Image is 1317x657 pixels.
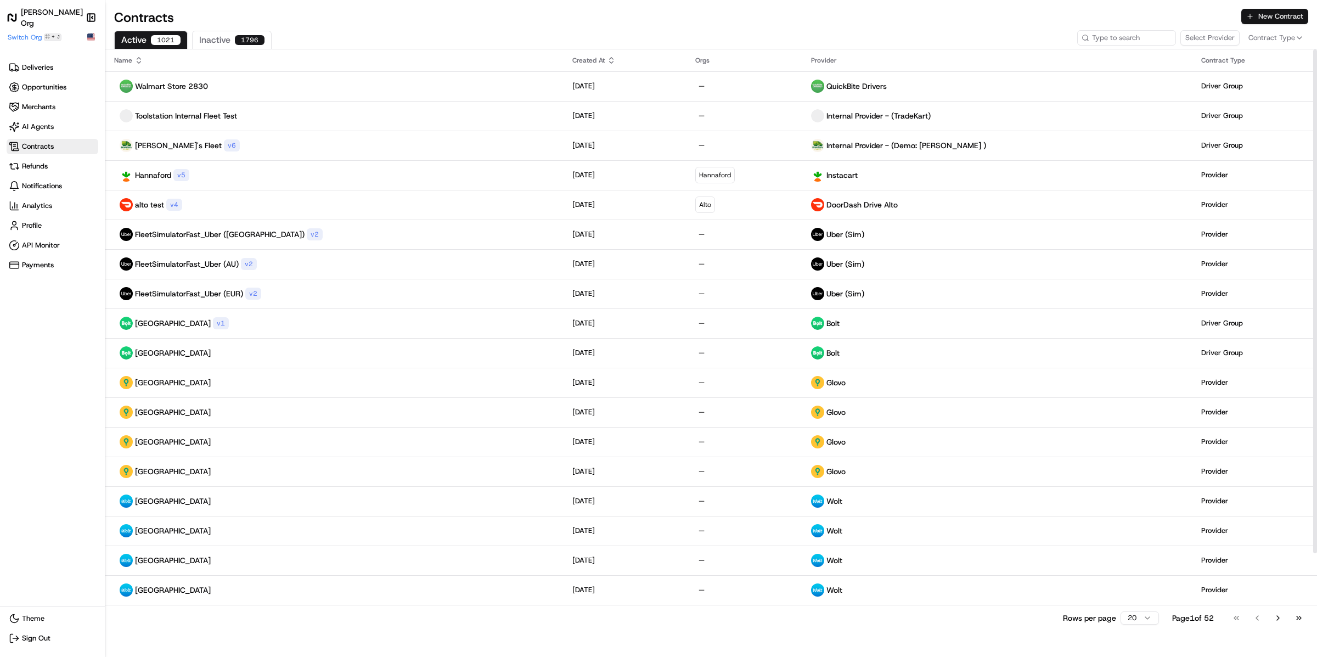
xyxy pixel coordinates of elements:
[572,259,595,269] p: [DATE]
[811,169,824,182] img: instacart_logo.png
[7,178,98,194] a: Notifications
[7,611,98,626] button: Theme
[120,317,133,330] img: profile_nash_internal_fleet_org_dXhiQN.png
[826,347,840,358] p: Bolt
[699,141,793,150] p: —
[120,376,133,389] img: glovo_logo.png
[811,80,824,93] img: 6f7be752-d91c-4f0f-bd1a-6966931c71a3.jpg
[572,555,595,565] p: [DATE]
[811,317,824,330] img: profile_nash_internal_fleet_org_dXhiQN.png
[135,199,164,210] p: alto test
[7,80,98,95] a: Opportunities
[811,495,824,508] img: Wolt-app-icon-2019.png
[572,56,678,65] div: Created At
[572,496,595,506] p: [DATE]
[7,238,98,253] a: API Monitor
[21,7,83,29] h1: [PERSON_NAME] Org
[120,435,133,448] img: glovo_logo.png
[699,496,793,506] p: —
[1201,111,1243,121] p: Driver Group
[1248,33,1295,43] span: Contract Type
[7,257,98,273] a: Payments
[22,122,54,132] span: AI Agents
[8,33,61,42] button: Switch Org⌘+J
[699,526,793,536] p: —
[135,229,305,240] p: FleetSimulatorFast_Uber ([GEOGRAPHIC_DATA])
[224,139,240,151] div: v 6
[826,81,887,92] p: QuickBite Drivers
[811,56,1184,65] div: Provider
[151,35,181,45] div: 1021
[811,435,824,448] img: glovo_logo.png
[22,633,50,643] span: Sign Out
[699,259,793,269] p: —
[826,170,858,181] p: Instacart
[699,81,793,91] p: —
[22,102,55,112] span: Merchants
[135,318,211,329] p: [GEOGRAPHIC_DATA]
[699,467,793,476] p: —
[22,201,52,211] span: Analytics
[22,221,42,231] span: Profile
[135,525,211,536] p: [GEOGRAPHIC_DATA]
[1201,407,1228,417] p: Provider
[1244,28,1308,48] button: Contract Type
[699,111,793,121] p: —
[120,139,133,152] img: profile_internal_provider_demo_brandan_internal.png
[7,159,98,174] a: Refunds
[114,9,1241,26] h1: Contracts
[572,348,595,358] p: [DATE]
[135,81,208,92] p: Walmart Store 2830
[7,60,98,75] a: Deliveries
[307,228,323,240] div: v 2
[1201,259,1228,269] p: Provider
[235,35,264,45] div: 1796
[826,407,846,418] p: Glovo
[572,111,595,121] p: [DATE]
[135,347,211,358] p: [GEOGRAPHIC_DATA]
[826,229,864,240] p: Uber (Sim)
[572,81,595,91] p: [DATE]
[699,378,793,388] p: —
[826,377,846,388] p: Glovo
[1201,378,1228,388] p: Provider
[826,110,931,121] p: Internal Provider - (TradeKart)
[699,348,793,358] p: —
[22,240,60,250] span: API Monitor
[1077,30,1176,46] input: Type to search
[811,257,824,271] img: uber-new-logo.jpeg
[120,465,133,478] img: glovo_logo.png
[135,555,211,566] p: [GEOGRAPHIC_DATA]
[120,287,133,300] img: uber-new-logo.jpeg
[7,218,98,233] a: Profile
[120,346,133,360] img: profile_nash_internal_fleet_org_dXhiQN.png
[22,82,66,92] span: Opportunities
[7,631,98,646] button: Sign Out
[7,139,98,154] a: Contracts
[245,288,261,300] div: v 2
[1201,348,1243,358] p: Driver Group
[114,56,555,65] div: Name
[826,436,846,447] p: Glovo
[826,525,842,536] p: Wolt
[811,198,824,211] img: doordash_logo_red.png
[22,142,54,151] span: Contracts
[1180,30,1240,46] button: Select Provider
[22,63,53,72] span: Deliveries
[120,583,133,597] img: Wolt-app-icon-2019.png
[572,467,595,476] p: [DATE]
[695,167,735,183] div: Hannaford
[572,141,595,150] p: [DATE]
[135,585,211,596] p: [GEOGRAPHIC_DATA]
[22,161,48,171] span: Refunds
[826,288,864,299] p: Uber (Sim)
[22,181,62,191] span: Notifications
[7,7,83,29] a: [PERSON_NAME] Org
[166,199,182,211] div: v 4
[572,585,595,595] p: [DATE]
[114,31,188,49] button: Active
[826,140,986,151] p: Internal Provider - (Demo: [PERSON_NAME] )
[1201,289,1228,299] p: Provider
[572,378,595,388] p: [DATE]
[572,407,595,417] p: [DATE]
